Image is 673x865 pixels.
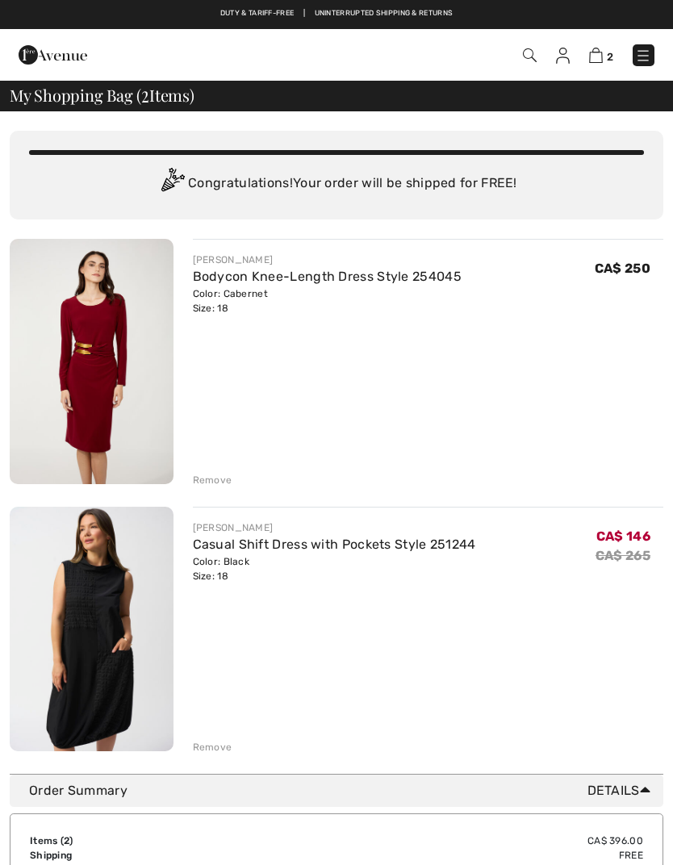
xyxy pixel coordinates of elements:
[596,548,650,563] s: CA$ 265
[595,261,650,276] span: CA$ 250
[193,269,462,284] a: Bodycon Knee-Length Dress Style 254045
[193,253,462,267] div: [PERSON_NAME]
[589,45,613,65] a: 2
[193,286,462,315] div: Color: Cabernet Size: 18
[156,168,188,200] img: Congratulation2.svg
[10,507,173,751] img: Casual Shift Dress with Pockets Style 251244
[10,87,194,103] span: My Shopping Bag ( Items)
[607,51,613,63] span: 2
[523,48,537,62] img: Search
[596,529,650,544] span: CA$ 146
[249,848,643,863] td: Free
[141,83,149,104] span: 2
[589,48,603,63] img: Shopping Bag
[193,537,476,552] a: Casual Shift Dress with Pockets Style 251244
[193,554,476,583] div: Color: Black Size: 18
[30,834,249,848] td: Items ( )
[193,473,232,487] div: Remove
[64,835,69,846] span: 2
[556,48,570,64] img: My Info
[30,848,249,863] td: Shipping
[587,781,657,800] span: Details
[10,239,173,484] img: Bodycon Knee-Length Dress Style 254045
[29,781,657,800] div: Order Summary
[635,48,651,64] img: Menu
[193,520,476,535] div: [PERSON_NAME]
[29,168,644,200] div: Congratulations! Your order will be shipped for FREE!
[19,46,87,61] a: 1ère Avenue
[19,39,87,71] img: 1ère Avenue
[249,834,643,848] td: CA$ 396.00
[193,740,232,754] div: Remove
